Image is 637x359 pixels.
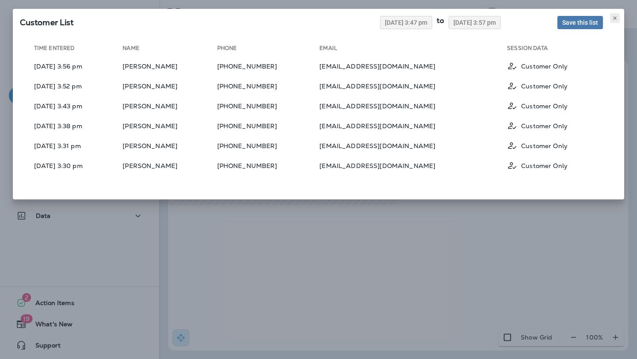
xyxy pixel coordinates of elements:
p: Customer Only [521,122,568,130]
th: Name [123,45,217,55]
td: [PHONE_NUMBER] [217,77,320,95]
td: [PERSON_NAME] [123,97,217,115]
div: Customer Only [507,61,603,72]
th: Phone [217,45,320,55]
td: [PERSON_NAME] [123,57,217,75]
td: [PHONE_NUMBER] [217,117,320,135]
button: [DATE] 3:47 pm [380,16,432,29]
p: Customer Only [521,142,568,149]
td: [EMAIL_ADDRESS][DOMAIN_NAME] [319,97,507,115]
td: [EMAIL_ADDRESS][DOMAIN_NAME] [319,137,507,155]
td: [EMAIL_ADDRESS][DOMAIN_NAME] [319,117,507,135]
button: Save this list [557,16,603,29]
td: [PERSON_NAME] [123,137,217,155]
td: [PHONE_NUMBER] [217,57,320,75]
p: Customer Only [521,83,568,90]
span: [DATE] 3:47 pm [385,19,427,26]
td: [DATE] 3:56 pm [27,57,123,75]
span: SQL [20,17,74,27]
span: Save this list [562,19,598,26]
div: Customer Only [507,120,603,131]
td: [EMAIL_ADDRESS][DOMAIN_NAME] [319,57,507,75]
p: Customer Only [521,162,568,169]
div: to [432,16,449,29]
span: [DATE] 3:57 pm [453,19,496,26]
div: Customer Only [507,140,603,151]
td: [DATE] 3:31 pm [27,137,123,155]
td: [DATE] 3:30 pm [27,157,123,175]
div: Customer Only [507,160,603,171]
th: Email [319,45,507,55]
td: [DATE] 3:52 pm [27,77,123,95]
td: [PHONE_NUMBER] [217,157,320,175]
td: [PERSON_NAME] [123,77,217,95]
th: Time Entered [27,45,123,55]
div: Customer Only [507,100,603,111]
td: [PERSON_NAME] [123,117,217,135]
td: [EMAIL_ADDRESS][DOMAIN_NAME] [319,77,507,95]
p: Customer Only [521,63,568,70]
th: Session Data [507,45,610,55]
td: [PHONE_NUMBER] [217,97,320,115]
td: [EMAIL_ADDRESS][DOMAIN_NAME] [319,157,507,175]
td: [DATE] 3:38 pm [27,117,123,135]
td: [PERSON_NAME] [123,157,217,175]
td: [DATE] 3:43 pm [27,97,123,115]
button: [DATE] 3:57 pm [449,16,501,29]
p: Customer Only [521,103,568,110]
td: [PHONE_NUMBER] [217,137,320,155]
div: Customer Only [507,80,603,92]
